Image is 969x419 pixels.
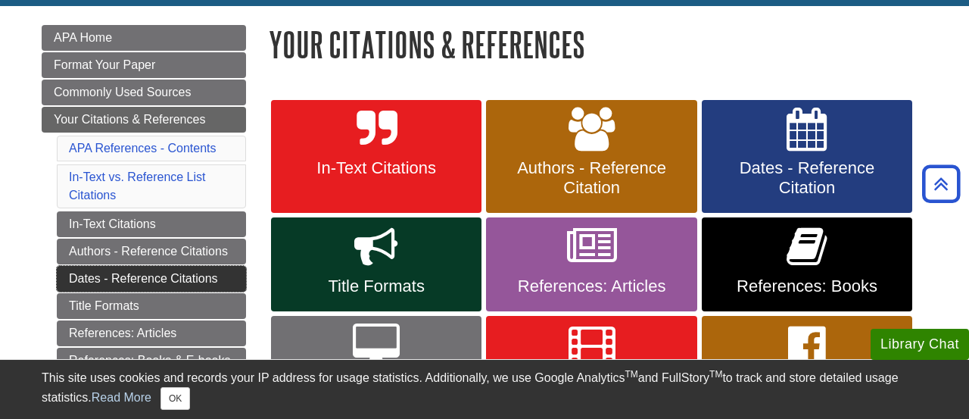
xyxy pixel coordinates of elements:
[92,391,151,404] a: Read More
[57,293,246,319] a: Title Formats
[54,58,155,71] span: Format Your Paper
[54,86,191,98] span: Commonly Used Sources
[486,217,696,311] a: References: Articles
[42,80,246,105] a: Commonly Used Sources
[709,369,722,380] sup: TM
[269,25,927,64] h1: Your Citations & References
[282,158,470,178] span: In-Text Citations
[713,277,901,296] span: References: Books
[497,277,685,296] span: References: Articles
[271,217,481,311] a: Title Formats
[42,369,927,410] div: This site uses cookies and records your IP address for usage statistics. Additionally, we use Goo...
[69,142,216,155] a: APA References - Contents
[42,52,246,78] a: Format Your Paper
[486,100,696,214] a: Authors - Reference Citation
[282,277,470,296] span: Title Formats
[69,170,206,202] a: In-Text vs. Reference List Citations
[497,158,685,198] span: Authors - Reference Citation
[57,239,246,264] a: Authors - Reference Citations
[625,369,637,380] sup: TM
[57,266,246,292] a: Dates - Reference Citations
[57,211,246,237] a: In-Text Citations
[42,25,246,51] a: APA Home
[702,217,912,311] a: References: Books
[702,100,912,214] a: Dates - Reference Citation
[271,100,481,214] a: In-Text Citations
[871,329,969,360] button: Library Chat
[160,387,190,410] button: Close
[54,113,205,126] span: Your Citations & References
[54,31,112,44] span: APA Home
[57,348,246,374] a: References: Books & E-books
[42,107,246,133] a: Your Citations & References
[917,174,965,194] a: Back to Top
[57,321,246,346] a: References: Articles
[713,158,901,198] span: Dates - Reference Citation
